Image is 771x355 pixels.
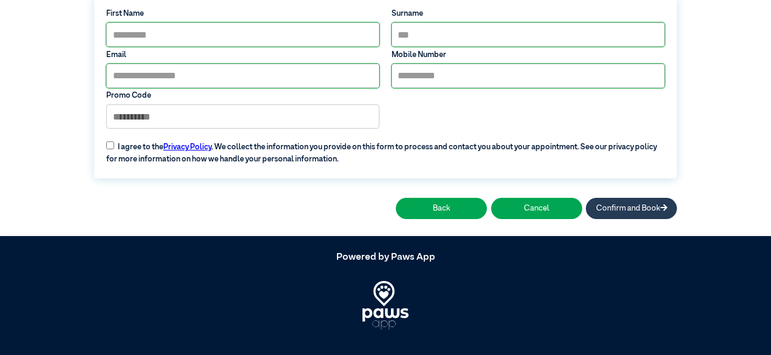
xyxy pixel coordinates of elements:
[362,281,409,330] img: PawsApp
[586,198,677,219] button: Confirm and Book
[491,198,582,219] button: Cancel
[163,143,211,151] a: Privacy Policy
[396,198,487,219] button: Back
[106,49,379,61] label: Email
[100,134,670,165] label: I agree to the . We collect the information you provide on this form to process and contact you a...
[106,90,379,101] label: Promo Code
[106,8,379,19] label: First Name
[392,49,665,61] label: Mobile Number
[392,8,665,19] label: Surname
[106,141,114,149] input: I agree to thePrivacy Policy. We collect the information you provide on this form to process and ...
[94,252,677,263] h5: Powered by Paws App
